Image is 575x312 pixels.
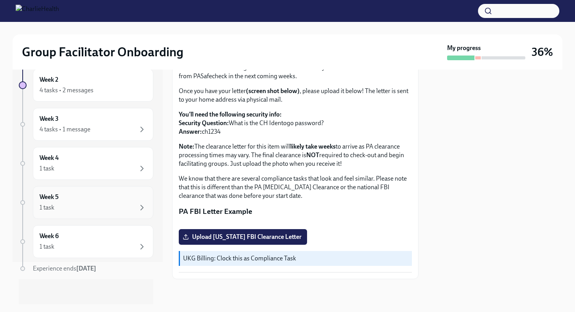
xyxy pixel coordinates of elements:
div: 1 task [40,164,54,173]
div: 1 task [40,242,54,251]
strong: Security Question: [179,119,229,127]
strong: Answer: [179,128,202,135]
p: Once you have your letter , please upload it below! The letter is sent to your home address via p... [179,87,412,104]
div: 1 task [40,203,54,212]
h2: Group Facilitator Onboarding [22,44,183,60]
h6: Week 3 [40,115,59,123]
a: Week 41 task [19,147,153,180]
p: UKG Billing: Clock this as Compliance Task [183,254,409,263]
p: What is the CH Identogo password? ch1234 [179,110,412,136]
span: Experience ends [33,265,96,272]
h6: Week 6 [40,232,59,240]
strong: My progress [447,44,481,52]
a: Week 34 tasks • 1 message [19,108,153,141]
img: CharlieHealth [16,5,59,17]
h6: Week 4 [40,154,59,162]
p: The clearance letter for this item will to arrive as PA clearance processing times may vary. The ... [179,142,412,168]
div: 4 tasks • 1 message [40,125,90,134]
p: Instructions for obtaining this letter will be emailed to your Charlie Health email address from ... [179,63,412,81]
h3: 36% [532,45,553,59]
p: PA FBI Letter Example [179,206,412,217]
div: 4 tasks • 2 messages [40,86,93,95]
h6: Week 2 [40,75,58,84]
span: Upload [US_STATE] FBI Clearance Letter [184,233,302,241]
strong: NOT [306,151,319,159]
strong: Note: [179,143,194,150]
strong: (screen shot below) [246,87,300,95]
a: Week 24 tasks • 2 messages [19,69,153,102]
a: Week 61 task [19,225,153,258]
h6: Week 5 [40,193,59,201]
strong: [DATE] [76,265,96,272]
strong: You'll need the following security info: [179,111,282,118]
a: Week 51 task [19,186,153,219]
strong: likely take weeks [290,143,336,150]
label: Upload [US_STATE] FBI Clearance Letter [179,229,307,245]
p: We know that there are several compliance tasks that look and feel similar. Please note that this... [179,174,412,200]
